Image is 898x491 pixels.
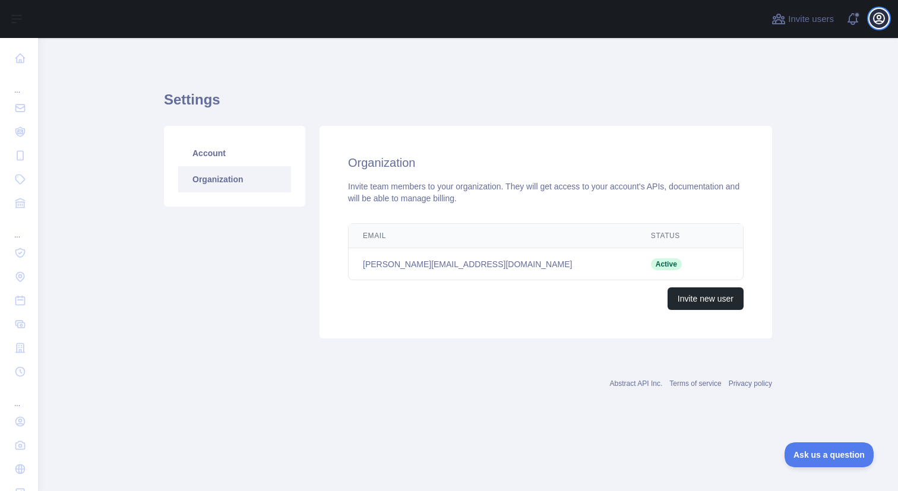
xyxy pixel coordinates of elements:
[651,258,682,270] span: Active
[349,224,637,248] th: Email
[178,166,291,192] a: Organization
[769,9,836,28] button: Invite users
[637,224,709,248] th: Status
[178,140,291,166] a: Account
[348,154,744,171] h2: Organization
[669,379,721,388] a: Terms of service
[610,379,663,388] a: Abstract API Inc.
[348,180,744,204] div: Invite team members to your organization. They will get access to your account's APIs, documentat...
[164,90,772,119] h1: Settings
[785,442,874,467] iframe: Toggle Customer Support
[10,385,29,408] div: ...
[668,287,744,310] button: Invite new user
[788,12,834,26] span: Invite users
[10,71,29,95] div: ...
[10,216,29,240] div: ...
[349,248,637,280] td: [PERSON_NAME][EMAIL_ADDRESS][DOMAIN_NAME]
[729,379,772,388] a: Privacy policy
